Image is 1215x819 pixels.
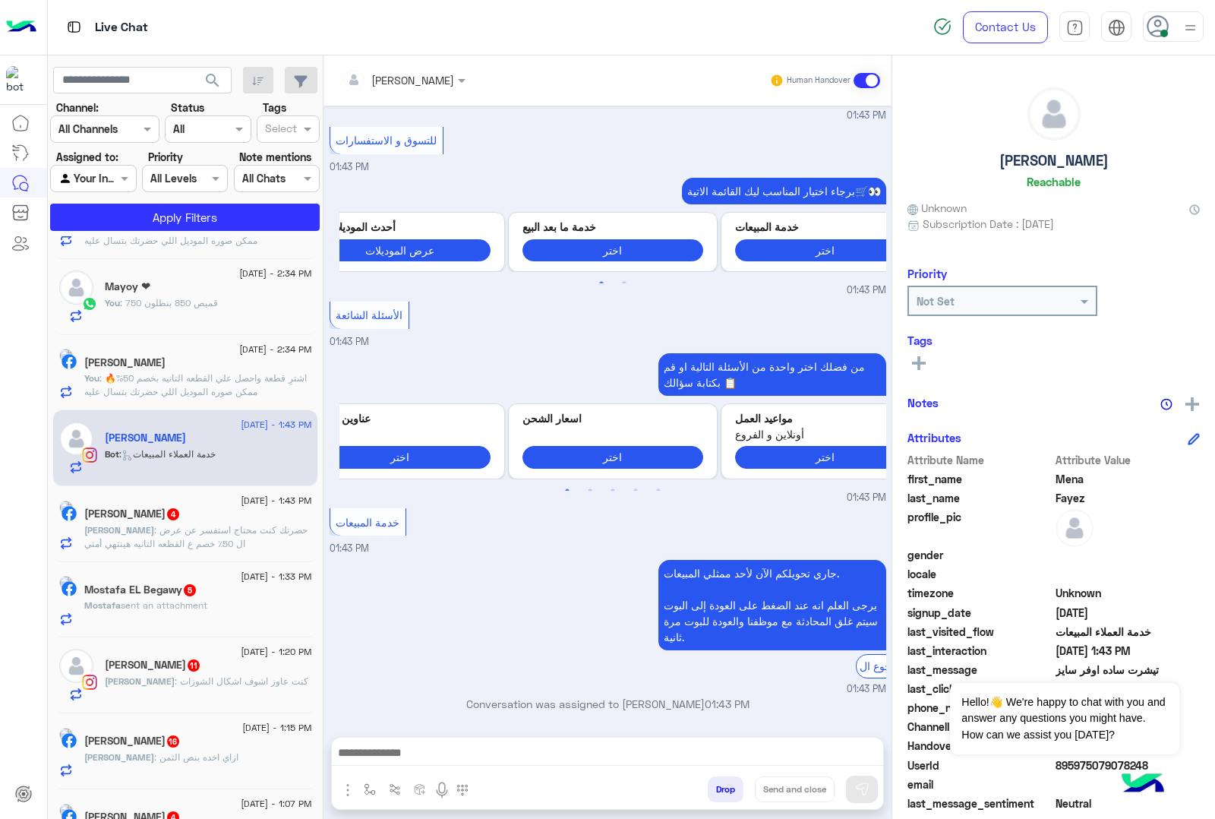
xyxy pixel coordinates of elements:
[1056,585,1201,601] span: Unknown
[1160,398,1172,410] img: notes
[330,161,369,172] span: 01:43 PM
[175,675,308,687] span: كنت عاوز اشوف اشكال الشوزات
[84,508,181,520] h5: Mahmoud Mohamed
[1108,19,1125,36] img: tab
[658,560,886,650] p: 16/9/2025, 1:43 PM
[651,483,666,498] button: 5 of 3
[522,219,703,235] p: خدمة ما بعد البيع
[414,783,426,795] img: create order
[310,446,491,468] button: اختر
[1056,643,1201,659] span: 2025-09-16T10:43:59.283Z
[933,17,951,36] img: spinner
[1056,624,1201,640] span: خدمة العملاء المبيعات
[194,67,232,100] button: search
[263,120,297,140] div: Select
[84,372,307,397] span: اشترِ قطعة واحصل علي القطعه التانيه بخصم 50%🔥 ممكن صوره الموديل اللي حضرتك بتسال عليه
[310,410,491,426] p: عناوين الفروع
[1181,18,1200,37] img: profile
[84,751,154,763] span: [PERSON_NAME]
[755,776,835,802] button: Send and close
[735,426,916,442] span: أونلاين و الفروع
[1066,19,1084,36] img: tab
[59,422,93,456] img: defaultAdmin.png
[856,654,928,678] div: الرجوع ال Bot
[907,795,1052,811] span: last_message_sentiment
[907,662,1052,678] span: last_message
[241,418,311,432] span: [DATE] - 1:43 PM
[735,446,916,468] button: اختر
[330,542,369,554] span: 01:43 PM
[84,583,197,596] h5: Mostafa EL Begawy
[907,471,1052,487] span: first_name
[84,524,308,549] span: حضرتك كنت محتاج استفسر عن عرض ال 50٪ خصم ع القطعه التانيه هينتهي أمتي
[105,448,119,460] span: Bot
[239,149,311,165] label: Note mentions
[82,447,97,463] img: Instagram
[239,267,311,280] span: [DATE] - 2:34 PM
[148,149,183,165] label: Priority
[204,71,222,90] span: search
[383,776,408,802] button: Trigger scenario
[1027,175,1081,188] h6: Reachable
[907,776,1052,792] span: email
[59,349,73,362] img: picture
[605,483,620,498] button: 3 of 3
[1056,471,1201,487] span: Mena
[1059,11,1090,43] a: tab
[59,270,93,305] img: defaultAdmin.png
[330,696,886,712] p: Conversation was assigned to [PERSON_NAME]
[1185,397,1199,411] img: add
[787,74,850,87] small: Human Handover
[847,283,886,298] span: 01:43 PM
[408,776,433,802] button: create order
[907,200,967,216] span: Unknown
[907,719,1052,735] span: ChannelId
[56,149,118,165] label: Assigned to:
[82,675,97,690] img: Instagram
[1056,757,1201,773] span: 895975079078248
[84,372,99,384] span: You
[950,683,1179,754] span: Hello!👋 We're happy to chat with you and answer any questions you might have. How can we assist y...
[105,675,175,687] span: [PERSON_NAME]
[522,410,703,426] p: اسعار الشحن
[84,599,121,611] span: Mostafa
[59,804,73,817] img: picture
[907,490,1052,506] span: last_name
[456,784,469,796] img: make a call
[682,178,886,204] p: 16/9/2025, 1:43 PM
[242,721,311,735] span: [DATE] - 1:15 PM
[62,581,77,596] img: Facebook
[907,738,1052,754] span: HandoverOn
[594,276,609,291] button: 1 of 2
[617,276,632,291] button: 2 of 2
[1056,605,1201,621] span: 2024-10-05T09:42:25.994Z
[263,100,286,115] label: Tags
[184,584,196,596] span: 5
[310,239,491,261] button: عرض الموديلات
[907,585,1052,601] span: timezone
[708,776,743,802] button: Drop
[62,506,77,521] img: Facebook
[923,216,1054,232] span: Subscription Date : [DATE]
[56,100,99,115] label: Channel:
[907,700,1052,716] span: phone_number
[907,267,947,280] h6: Priority
[907,509,1052,544] span: profile_pic
[239,343,311,356] span: [DATE] - 2:34 PM
[389,783,401,795] img: Trigger scenario
[907,624,1052,640] span: last_visited_flow
[105,297,120,308] span: You
[84,735,181,748] h5: Ahmed Nasser
[59,501,73,514] img: picture
[59,649,93,683] img: defaultAdmin.png
[59,576,73,590] img: picture
[84,356,166,369] h5: محمد مطر
[705,697,750,710] span: 01:43 PM
[62,354,77,369] img: Facebook
[310,219,491,235] p: أحدث الموديلات 👕
[188,659,200,672] span: 11
[6,66,33,93] img: 713415422032625
[735,410,916,426] p: مواعيد العمل
[336,134,437,147] span: للتسوق و الاستفسارات
[560,483,575,498] button: 1 of 3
